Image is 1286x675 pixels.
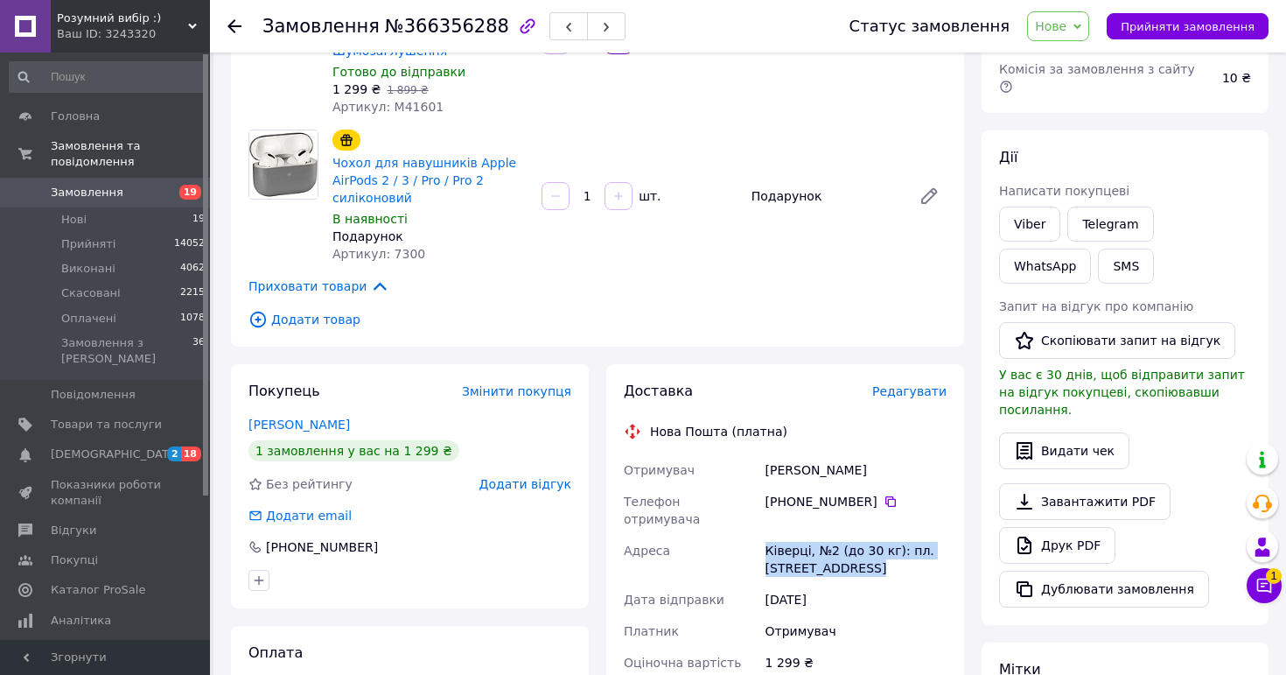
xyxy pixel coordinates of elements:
[762,615,950,647] div: Отримувач
[61,311,116,327] span: Оплачені
[248,277,389,296] span: Приховати товари
[624,624,679,638] span: Платник
[51,582,145,598] span: Каталог ProSale
[57,11,188,26] span: Розумний вибір :)
[264,538,380,556] div: [PHONE_NUMBER]
[462,384,571,398] span: Змінити покупця
[51,523,96,538] span: Відгуки
[624,383,693,399] span: Доставка
[1067,207,1153,242] a: Telegram
[999,62,1199,94] span: Комісія за замовлення з сайту
[51,552,98,568] span: Покупці
[51,417,162,432] span: Товари та послуги
[999,322,1235,359] button: Скопіювати запит на відгук
[61,335,192,367] span: Замовлення з [PERSON_NAME]
[1121,20,1255,33] span: Прийняти замовлення
[1098,249,1154,284] button: SMS
[1035,19,1066,33] span: Нове
[174,236,205,252] span: 14052
[762,584,950,615] div: [DATE]
[1212,59,1262,97] div: 10 ₴
[61,236,115,252] span: Прийняті
[646,423,792,440] div: Нова Пошта (платна)
[248,644,303,661] span: Оплата
[999,299,1193,313] span: Запит на відгук про компанію
[332,100,444,114] span: Артикул: М41601
[61,285,121,301] span: Скасовані
[264,507,353,524] div: Додати email
[262,16,380,37] span: Замовлення
[51,109,100,124] span: Головна
[247,507,353,524] div: Додати email
[765,493,947,510] div: [PHONE_NUMBER]
[872,384,947,398] span: Редагувати
[385,16,509,37] span: №366356288
[912,179,947,214] a: Редагувати
[999,207,1060,242] a: Viber
[181,446,201,461] span: 18
[192,212,205,228] span: 19
[51,185,123,200] span: Замовлення
[51,613,111,629] span: Аналітика
[332,82,381,96] span: 1 299 ₴
[61,212,87,228] span: Нові
[624,593,724,607] span: Дата відправки
[624,463,695,477] span: Отримувач
[479,477,571,491] span: Додати відгук
[634,187,662,205] div: шт.
[180,285,205,301] span: 2215
[624,656,741,670] span: Оціночна вартість
[1266,568,1282,584] span: 1
[192,335,205,367] span: 36
[332,212,408,226] span: В наявності
[332,65,465,79] span: Готово до відправки
[180,261,205,277] span: 4062
[332,156,516,205] a: Чохол для навушників Apple AirPods 2 / 3 / Pro / Pro 2 силіконовий
[999,571,1209,608] button: Дублювати замовлення
[248,310,947,329] span: Додати товар
[999,483,1171,520] a: Завантажити PDF
[9,61,206,93] input: Пошук
[1247,568,1282,603] button: Чат з покупцем1
[179,185,201,200] span: 19
[387,84,428,96] span: 1 899 ₴
[248,418,350,432] a: [PERSON_NAME]
[624,495,700,526] span: Телефон отримувача
[999,527,1115,564] a: Друк PDF
[332,228,528,245] div: Подарунок
[51,446,180,462] span: [DEMOGRAPHIC_DATA]
[167,446,181,461] span: 2
[999,368,1245,417] span: У вас є 30 днів, щоб відправити запит на відгук покупцеві, скопіювавши посилання.
[744,184,905,208] div: Подарунок
[51,387,136,403] span: Повідомлення
[624,544,670,558] span: Адреса
[762,535,950,584] div: Ківерці, №2 (до 30 кг): пл. [STREET_ADDRESS]
[227,18,241,35] div: Повернутися назад
[51,138,210,170] span: Замовлення та повідомлення
[266,477,353,491] span: Без рейтингу
[51,477,162,509] span: Показники роботи компанії
[248,440,459,461] div: 1 замовлення у вас на 1 299 ₴
[61,261,115,277] span: Виконані
[1107,13,1269,39] button: Прийняти замовлення
[849,18,1010,35] div: Статус замовлення
[180,311,205,327] span: 1078
[57,26,210,42] div: Ваш ID: 3243320
[999,149,1017,165] span: Дії
[332,247,425,261] span: Артикул: 7300
[999,184,1129,198] span: Написати покупцеві
[248,383,320,399] span: Покупець
[762,454,950,486] div: [PERSON_NAME]
[999,249,1091,284] a: WhatsApp
[999,432,1129,469] button: Видати чек
[249,130,318,199] img: Чохол для навушників Apple AirPods 2 / 3 / Pro / Pro 2 силіконовий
